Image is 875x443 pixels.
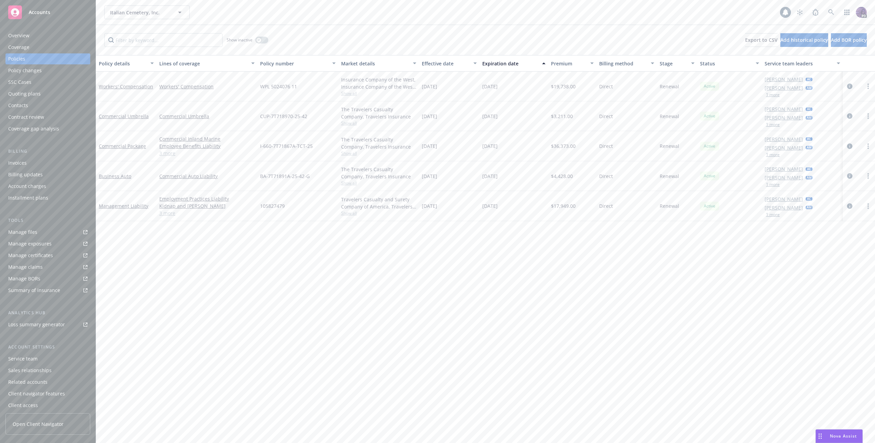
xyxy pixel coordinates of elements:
[159,113,255,120] a: Commercial Umbrella
[159,210,255,217] a: 3 more
[551,113,573,120] span: $3,211.00
[260,113,307,120] span: CUP-7T718970-25-42
[824,5,838,19] a: Search
[846,142,854,150] a: circleInformation
[700,60,752,67] div: Status
[5,65,90,76] a: Policy changes
[766,182,780,187] button: 1 more
[482,202,498,210] span: [DATE]
[5,77,90,88] a: SSC Cases
[8,285,60,296] div: Summary of insurance
[5,88,90,99] a: Quoting plans
[260,60,328,67] div: Policy number
[846,112,854,120] a: circleInformation
[703,203,716,209] span: Active
[341,166,416,180] div: The Travelers Casualty Company, Travelers Insurance
[5,157,90,168] a: Invoices
[765,144,803,151] a: [PERSON_NAME]
[5,344,90,351] div: Account settings
[551,202,576,210] span: $17,949.00
[846,172,854,180] a: circleInformation
[548,55,597,72] button: Premium
[856,7,867,18] img: photo
[5,169,90,180] a: Billing updates
[816,430,824,443] div: Drag to move
[599,202,613,210] span: Direct
[341,180,416,186] span: Show all
[341,76,416,90] div: Insurance Company of the West, Insurance Company of the West (ICW)
[157,55,257,72] button: Lines of coverage
[765,174,803,181] a: [PERSON_NAME]
[864,172,872,180] a: more
[5,100,90,111] a: Contacts
[5,388,90,399] a: Client navigator features
[864,202,872,210] a: more
[341,90,416,96] span: Show all
[5,30,90,41] a: Overview
[816,429,863,443] button: Nova Assist
[8,181,46,192] div: Account charges
[745,37,778,43] span: Export to CSV
[765,136,803,143] a: [PERSON_NAME]
[745,33,778,47] button: Export to CSV
[5,250,90,261] a: Manage certificates
[846,82,854,90] a: circleInformation
[766,213,780,217] button: 1 more
[599,142,613,150] span: Direct
[422,173,437,180] span: [DATE]
[8,377,48,388] div: Related accounts
[8,88,41,99] div: Quoting plans
[8,53,25,64] div: Policies
[260,202,285,210] span: 105827479
[227,37,253,43] span: Show inactive
[766,153,780,157] button: 1 more
[864,112,872,120] a: more
[341,210,416,216] span: Show all
[765,60,832,67] div: Service team leaders
[5,309,90,316] div: Analytics hub
[703,113,716,119] span: Active
[780,33,828,47] button: Add historical policy
[599,83,613,90] span: Direct
[599,113,613,120] span: Direct
[5,123,90,134] a: Coverage gap analysis
[482,113,498,120] span: [DATE]
[99,203,148,209] a: Management Liability
[765,76,803,83] a: [PERSON_NAME]
[765,195,803,203] a: [PERSON_NAME]
[99,60,146,67] div: Policy details
[830,433,857,439] span: Nova Assist
[8,65,42,76] div: Policy changes
[551,142,576,150] span: $36,373.00
[5,192,90,203] a: Installment plans
[5,400,90,411] a: Client access
[8,157,27,168] div: Invoices
[8,112,44,123] div: Contract review
[596,55,657,72] button: Billing method
[482,173,498,180] span: [DATE]
[5,273,90,284] a: Manage BORs
[419,55,480,72] button: Effective date
[864,82,872,90] a: more
[8,388,65,399] div: Client navigator features
[5,148,90,155] div: Billing
[766,123,780,127] button: 1 more
[8,123,59,134] div: Coverage gap analysis
[5,238,90,249] a: Manage exposures
[260,142,313,150] span: I-660-7T71867A-TCT-25
[697,55,762,72] button: Status
[104,33,223,47] input: Filter by keyword...
[8,192,48,203] div: Installment plans
[551,173,573,180] span: $4,428.00
[159,135,255,142] a: Commercial Inland Marine
[8,30,29,41] div: Overview
[159,83,255,90] a: Workers' Compensation
[5,3,90,22] a: Accounts
[793,5,807,19] a: Stop snowing
[5,217,90,224] div: Tools
[8,238,52,249] div: Manage exposures
[8,400,38,411] div: Client access
[422,60,469,67] div: Effective date
[341,120,416,126] span: Show all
